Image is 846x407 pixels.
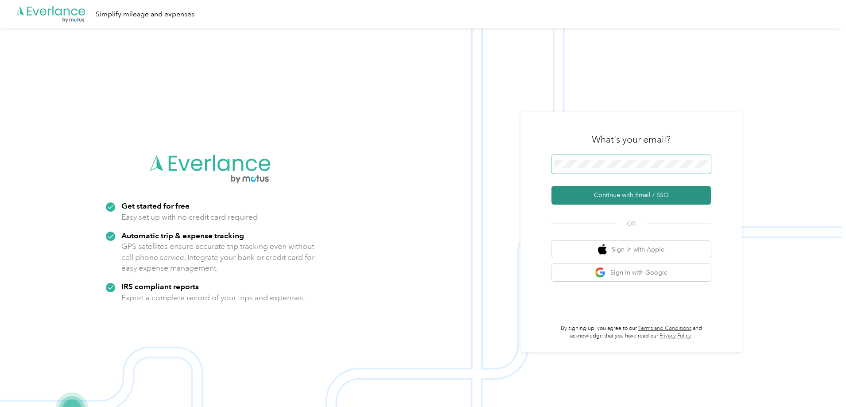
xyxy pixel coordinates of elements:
[121,282,199,291] strong: IRS compliant reports
[96,9,194,20] div: Simplify mileage and expenses
[551,325,711,340] p: By signing up, you agree to our and acknowledge that you have read our .
[551,241,711,258] button: apple logoSign in with Apple
[598,244,607,255] img: apple logo
[121,241,315,274] p: GPS satellites ensure accurate trip tracking even without cell phone service. Integrate your bank...
[551,186,711,205] button: Continue with Email / SSO
[638,325,691,332] a: Terms and Conditions
[121,212,258,223] p: Easy set up with no credit card required
[592,133,671,146] h3: What's your email?
[121,231,244,240] strong: Automatic trip & expense tracking
[660,333,691,339] a: Privacy Policy
[551,264,711,281] button: google logoSign in with Google
[121,201,190,210] strong: Get started for free
[121,292,305,303] p: Export a complete record of your trips and expenses.
[616,219,647,229] span: OR
[595,267,606,278] img: google logo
